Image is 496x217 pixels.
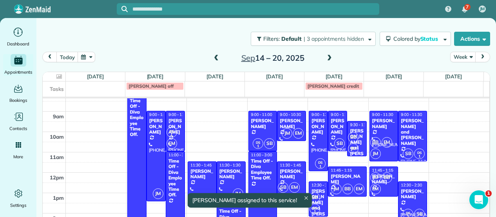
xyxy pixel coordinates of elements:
iframe: Intercom live chat [469,190,488,209]
span: JM [480,6,485,12]
div: [PERSON_NAME] [400,188,425,200]
span: BB [348,132,358,143]
button: Colored byStatus [380,32,451,46]
span: Dashboard [7,40,29,48]
span: Colored by [393,35,441,42]
span: 7 [466,4,469,10]
span: JM [153,188,163,199]
span: DS [406,211,410,215]
span: SB [264,138,275,149]
span: 9:00 - 11:30 [372,112,393,117]
span: 1 [485,190,492,197]
a: Appointments [3,54,33,76]
div: [PERSON_NAME] [149,118,163,135]
span: [PERSON_NAME] off [129,83,174,89]
span: 9:00 - 11:00 [168,112,190,117]
span: 8am [53,93,64,99]
span: | 3 appointments hidden [304,35,364,42]
div: [PERSON_NAME] [330,118,345,135]
span: EM [293,128,304,139]
div: [PERSON_NAME] and [PERSON_NAME] [400,118,425,146]
span: 11:00 - 3:00 [251,152,272,157]
span: DS [318,160,322,165]
span: SB [403,148,413,159]
div: [PERSON_NAME] [311,118,326,135]
span: DS [417,150,422,155]
span: Bookings [9,96,27,104]
div: [PERSON_NAME] assigned to this service! [188,193,312,208]
div: [PERSON_NAME] and [PERSON_NAME] [349,128,364,168]
a: [DATE] [445,73,462,80]
span: BB [370,137,381,148]
span: SB [278,182,288,193]
a: [DATE] [206,73,223,80]
span: [PERSON_NAME] credit .75 from [DATE]. [308,83,396,89]
span: EM [370,184,381,194]
button: Focus search [117,6,128,12]
span: Status [420,35,440,42]
span: EM [289,182,300,193]
span: DS [256,140,260,145]
span: 11:30 - 1:30 [219,163,241,168]
span: DS [313,206,317,210]
span: Settings [10,201,27,209]
a: [DATE] [266,73,283,80]
button: Filters: Default | 3 appointments hidden [251,32,376,46]
div: 7 unread notifications [456,1,473,18]
span: SB [310,192,320,203]
span: 9:00 - 11:00 [251,112,272,117]
span: Appointments [4,68,33,76]
span: EM [167,138,177,149]
span: 12:30 - 2:30 [401,183,422,188]
span: EM [354,184,364,194]
button: prev [42,52,57,62]
span: 9:00 - 10:30 [280,112,301,117]
span: 9am [53,113,64,119]
span: Filters: [263,35,280,42]
svg: Focus search [121,6,128,12]
span: 9:00 - 11:30 [401,112,422,117]
a: [DATE] [326,73,342,80]
span: 9:00 - 12:00 [311,112,333,117]
button: today [56,52,78,62]
a: [DATE] [87,73,104,80]
a: Contacts [3,110,33,132]
span: Sep [241,53,255,63]
span: SB [334,138,345,149]
span: JM [348,143,358,154]
a: [DATE] [147,73,164,80]
span: 11am [50,154,64,160]
span: BB [382,172,392,183]
div: [PERSON_NAME] [279,118,304,129]
span: 9:30 - 11:15 [350,122,371,127]
a: Settings [3,187,33,209]
a: [DATE] [386,73,402,80]
div: [PERSON_NAME] [168,118,183,135]
button: Actions [454,32,490,46]
span: 10am [50,134,64,140]
span: 1pm [53,195,64,201]
h2: 14 – 20, 2025 [224,54,322,62]
span: JM [370,172,381,183]
div: [PERSON_NAME] [219,168,243,180]
div: [PERSON_NAME] [330,174,364,185]
div: [PERSON_NAME] [372,118,396,129]
small: 1 [415,153,424,160]
span: BB [342,184,353,194]
span: JM [282,128,292,139]
span: DS [170,129,174,133]
span: 11:45 - 1:15 [331,168,352,173]
a: Filters: Default | 3 appointments hidden [247,32,376,46]
span: JM [331,184,342,194]
span: 9:00 - 11:00 [331,112,352,117]
div: [PERSON_NAME] [279,168,304,180]
button: next [475,52,490,62]
span: 12pm [50,174,64,181]
span: JM [233,188,243,199]
small: 1 [167,131,177,139]
span: 12:30 - 2:15 [311,183,333,188]
div: Time Off - Diva Employee Time Off. [130,98,144,137]
div: Time Off - Diva Employee Time Off. [168,158,183,198]
div: Time Off - Diva Employee Time Off. [251,158,275,181]
span: More [13,153,23,161]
